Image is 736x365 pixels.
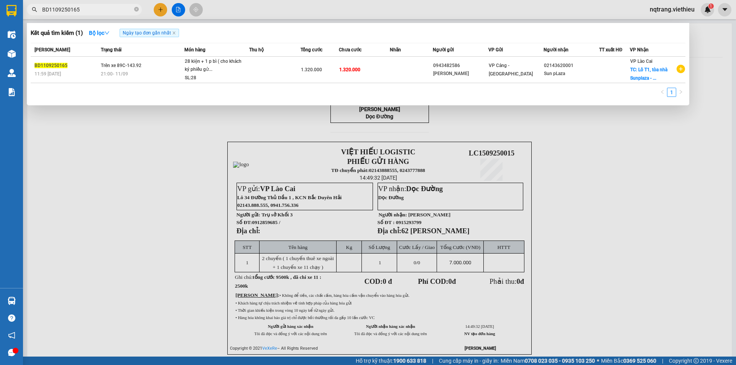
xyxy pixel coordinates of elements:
span: 21:00 - 11/09 [101,71,128,77]
span: 11:59 [DATE] [34,71,61,77]
span: Trên xe 89C-143.92 [101,63,141,68]
a: 1 [667,88,676,97]
span: VP Lào Cai [630,59,652,64]
span: search [32,7,37,12]
span: Người gửi [433,47,454,52]
span: close [172,31,176,35]
span: Tổng cước [301,47,322,52]
button: Bộ lọcdown [83,27,116,39]
span: Món hàng [184,47,205,52]
span: TC: Lô T1, tòa nhà Sunplaza - ... [630,67,667,81]
div: 02143620001 [544,62,599,70]
span: close-circle [134,6,139,13]
span: [PERSON_NAME] [34,47,70,52]
li: Previous Page [658,88,667,97]
div: 28 kiện + 1 p bì ( cho khách ký phiếu gử... [185,57,242,74]
span: notification [8,332,15,339]
img: solution-icon [8,88,16,96]
img: warehouse-icon [8,69,16,77]
span: message [8,349,15,356]
span: VP Nhận [630,47,649,52]
strong: Bộ lọc [89,30,110,36]
div: [PERSON_NAME] [433,70,488,78]
span: close-circle [134,7,139,11]
span: Trạng thái [101,47,122,52]
li: Next Page [676,88,685,97]
span: 1.320.000 [339,67,360,72]
img: warehouse-icon [8,50,16,58]
span: right [678,90,683,94]
span: Nhãn [390,47,401,52]
span: Người nhận [544,47,568,52]
span: BD1109250165 [34,63,67,68]
span: Thu hộ [249,47,264,52]
h3: Kết quả tìm kiếm ( 1 ) [31,29,83,37]
div: 0943482586 [433,62,488,70]
img: logo-vxr [7,5,16,16]
span: Chưa cước [339,47,361,52]
span: VP Cảng - [GEOGRAPHIC_DATA] [489,63,533,77]
span: question-circle [8,314,15,322]
div: SL: 28 [185,74,242,82]
span: 1.320.000 [301,67,322,72]
div: Sun pLaza [544,70,599,78]
img: warehouse-icon [8,297,16,305]
span: VP Gửi [488,47,503,52]
span: left [660,90,665,94]
button: left [658,88,667,97]
img: warehouse-icon [8,31,16,39]
span: Ngày tạo đơn gần nhất [120,29,179,37]
span: plus-circle [677,65,685,73]
span: down [104,30,110,36]
button: right [676,88,685,97]
span: TT xuất HĐ [599,47,623,52]
input: Tìm tên, số ĐT hoặc mã đơn [42,5,133,14]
